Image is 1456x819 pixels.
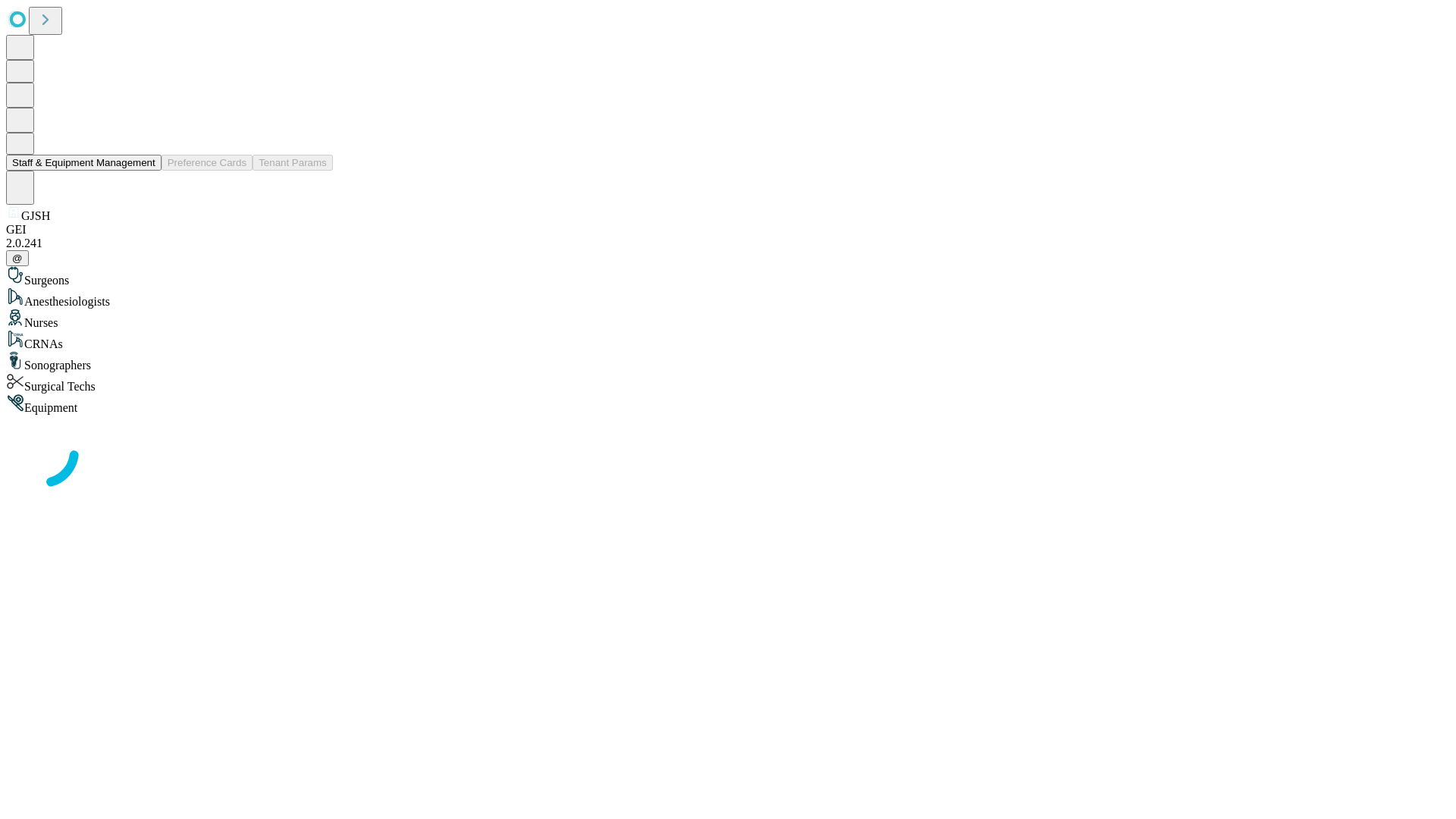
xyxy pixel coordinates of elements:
[6,155,162,171] button: Staff & Equipment Management
[6,250,29,266] button: @
[6,223,1450,237] div: GEI
[6,287,1450,309] div: Anesthesiologists
[6,330,1450,351] div: CRNAs
[12,253,23,264] span: @
[6,309,1450,330] div: Nurses
[6,351,1450,372] div: Sonographers
[6,266,1450,287] div: Surgeons
[162,155,253,171] button: Preference Cards
[21,209,50,222] span: GJSH
[6,237,1450,250] div: 2.0.241
[6,372,1450,394] div: Surgical Techs
[253,155,333,171] button: Tenant Params
[6,394,1450,415] div: Equipment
